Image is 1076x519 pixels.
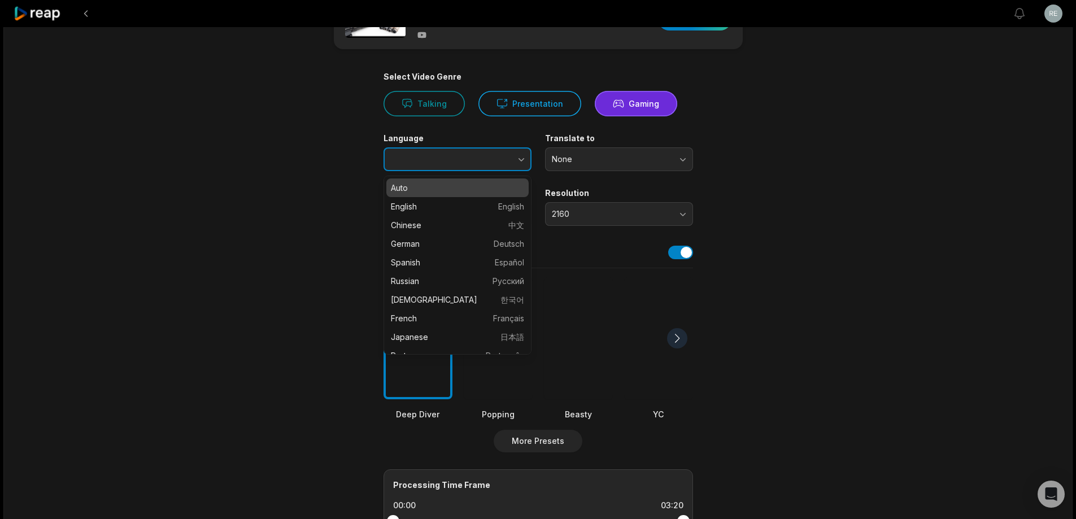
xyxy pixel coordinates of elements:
[464,408,533,420] div: Popping
[391,182,524,194] p: Auto
[391,219,524,231] p: Chinese
[493,275,524,287] span: Русский
[384,408,452,420] div: Deep Diver
[595,91,677,116] button: Gaming
[544,408,613,420] div: Beasty
[493,312,524,324] span: Français
[624,408,693,420] div: YC
[494,430,582,452] button: More Presets
[500,294,524,306] span: 한국어
[500,331,524,343] span: 日本語
[384,91,465,116] button: Talking
[391,331,524,343] p: Japanese
[391,256,524,268] p: Spanish
[545,147,693,171] button: None
[384,72,693,82] div: Select Video Genre
[486,350,524,361] span: Português
[495,256,524,268] span: Español
[391,238,524,250] p: German
[384,133,532,143] label: Language
[391,294,524,306] p: [DEMOGRAPHIC_DATA]
[391,350,524,361] p: Portuguese
[393,500,416,511] div: 00:00
[545,188,693,198] label: Resolution
[391,312,524,324] p: French
[391,200,524,212] p: English
[552,209,670,219] span: 2160
[545,133,693,143] label: Translate to
[1038,481,1065,508] div: Open Intercom Messenger
[478,91,581,116] button: Presentation
[545,202,693,226] button: 2160
[661,500,683,511] div: 03:20
[391,275,524,287] p: Russian
[508,219,524,231] span: 中文
[393,479,683,491] div: Processing Time Frame
[552,154,670,164] span: None
[494,238,524,250] span: Deutsch
[498,200,524,212] span: English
